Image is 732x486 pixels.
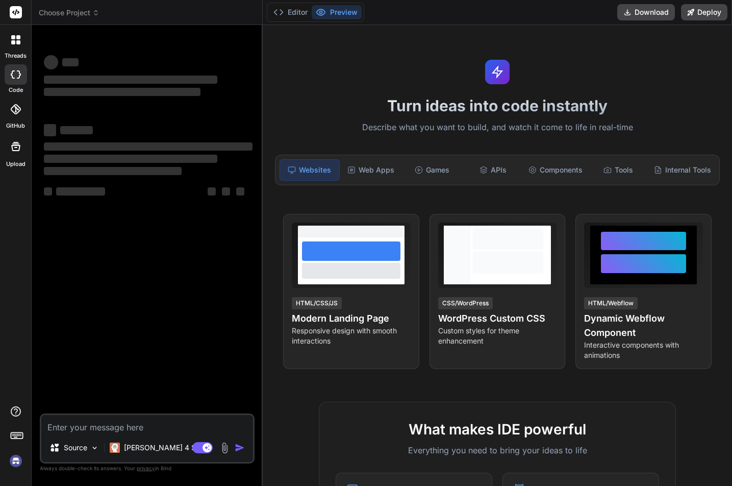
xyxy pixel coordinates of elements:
[438,311,557,326] h4: WordPress Custom CSS
[292,311,411,326] h4: Modern Landing Page
[235,443,245,453] img: icon
[124,443,200,453] p: [PERSON_NAME] 4 S..
[617,4,675,20] button: Download
[110,443,120,453] img: Claude 4 Sonnet
[292,297,342,309] div: HTML/CSS/JS
[62,58,79,66] span: ‌
[524,159,587,181] div: Components
[40,464,255,473] p: Always double-check its answers. Your in Bind
[402,159,462,181] div: Games
[280,159,340,181] div: Websites
[681,4,727,20] button: Deploy
[342,159,401,181] div: Web Apps
[650,159,715,181] div: Internal Tools
[44,124,56,136] span: ‌
[5,52,27,60] label: threads
[64,443,87,453] p: Source
[208,187,216,196] span: ‌
[589,159,648,181] div: Tools
[44,76,217,84] span: ‌
[56,187,105,196] span: ‌
[438,326,557,346] p: Custom styles for theme enhancement
[269,96,726,115] h1: Turn ideas into code instantly
[6,121,25,130] label: GitHub
[222,187,230,196] span: ‌
[438,297,493,309] div: CSS/WordPress
[44,55,58,69] span: ‌
[269,5,312,19] button: Editor
[336,419,659,440] h2: What makes IDE powerful
[292,326,411,346] p: Responsive design with smooth interactions
[312,5,362,19] button: Preview
[60,126,93,134] span: ‌
[464,159,523,181] div: APIs
[44,88,200,96] span: ‌
[44,155,217,163] span: ‌
[44,167,182,175] span: ‌
[90,444,99,452] img: Pick Models
[9,86,23,94] label: code
[7,452,24,470] img: signin
[6,160,26,168] label: Upload
[584,297,638,309] div: HTML/Webflow
[137,465,155,471] span: privacy
[219,442,231,454] img: attachment
[584,340,703,360] p: Interactive components with animations
[39,8,99,18] span: Choose Project
[336,444,659,456] p: Everything you need to bring your ideas to life
[269,121,726,134] p: Describe what you want to build, and watch it come to life in real-time
[44,142,253,151] span: ‌
[44,187,52,196] span: ‌
[584,311,703,340] h4: Dynamic Webflow Component
[236,187,244,196] span: ‌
